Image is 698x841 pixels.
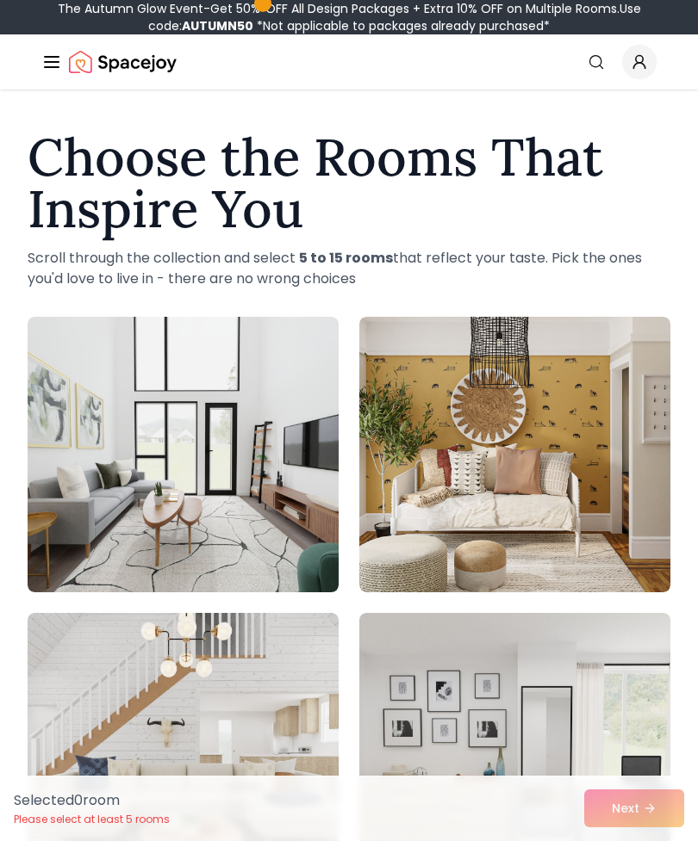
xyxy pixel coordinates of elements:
p: Selected 0 room [14,790,170,811]
img: Spacejoy Logo [69,45,177,79]
b: AUTUMN50 [182,17,253,34]
nav: Global [41,34,657,90]
p: Scroll through the collection and select that reflect your taste. Pick the ones you'd love to liv... [28,248,670,289]
h1: Choose the Rooms That Inspire You [28,131,670,234]
span: *Not applicable to packages already purchased* [253,17,550,34]
img: Room room-1 [28,317,339,592]
a: Spacejoy [69,45,177,79]
strong: 5 to 15 rooms [299,248,393,268]
img: Room room-2 [359,317,670,592]
p: Please select at least 5 rooms [14,813,170,826]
